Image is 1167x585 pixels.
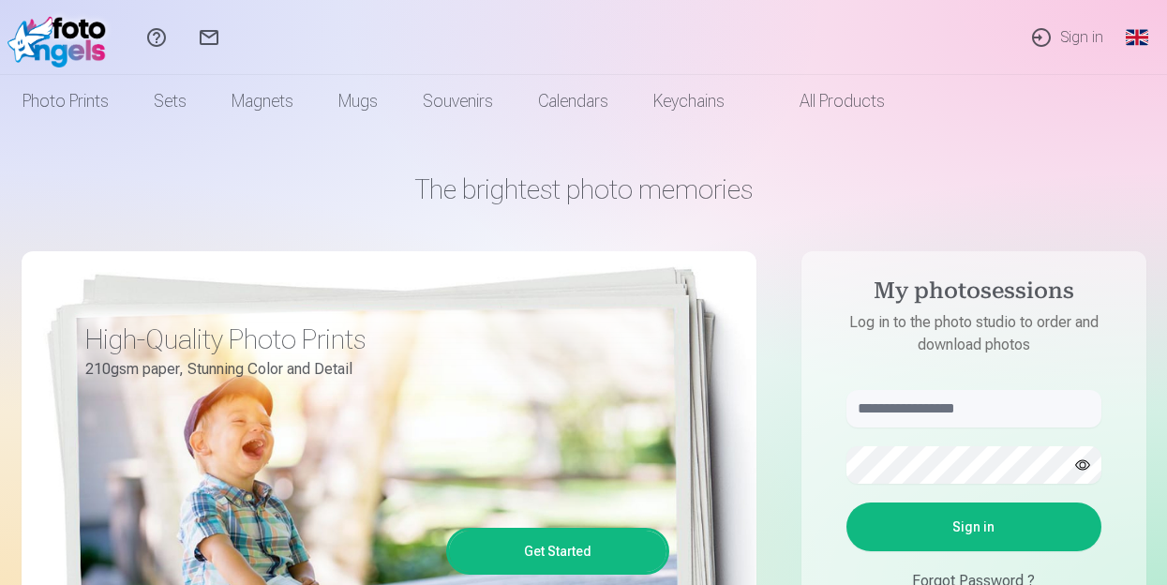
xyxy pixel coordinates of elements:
[400,75,516,127] a: Souvenirs
[631,75,747,127] a: Keychains
[516,75,631,127] a: Calendars
[846,502,1101,551] button: Sign in
[449,531,666,572] a: Get Started
[828,311,1120,356] p: Log in to the photo studio to order and download photos
[209,75,316,127] a: Magnets
[85,322,655,356] h3: High-Quality Photo Prints
[747,75,907,127] a: All products
[828,277,1120,311] h4: My photosessions
[7,7,115,67] img: /fa1
[85,356,655,382] p: 210gsm paper, Stunning Color and Detail
[131,75,209,127] a: Sets
[22,172,1146,206] h1: The brightest photo memories
[316,75,400,127] a: Mugs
